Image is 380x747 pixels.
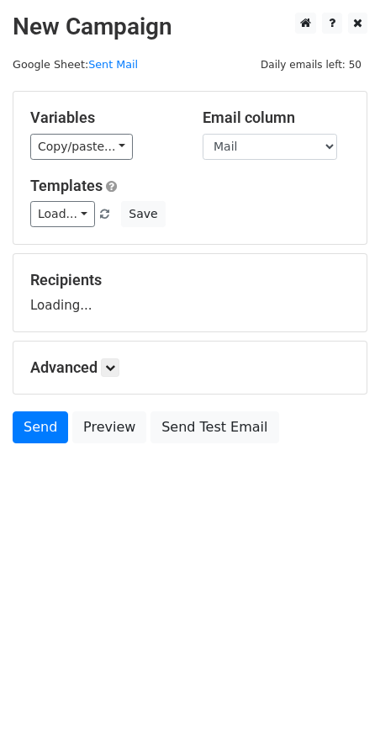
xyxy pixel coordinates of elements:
h5: Recipients [30,271,350,289]
h5: Email column [203,109,350,127]
a: Load... [30,201,95,227]
small: Google Sheet: [13,58,138,71]
a: Sent Mail [88,58,138,71]
a: Send Test Email [150,411,278,443]
button: Save [121,201,165,227]
h2: New Campaign [13,13,367,41]
a: Send [13,411,68,443]
a: Preview [72,411,146,443]
a: Templates [30,177,103,194]
h5: Variables [30,109,177,127]
span: Daily emails left: 50 [255,56,367,74]
a: Daily emails left: 50 [255,58,367,71]
a: Copy/paste... [30,134,133,160]
div: Loading... [30,271,350,315]
h5: Advanced [30,358,350,377]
